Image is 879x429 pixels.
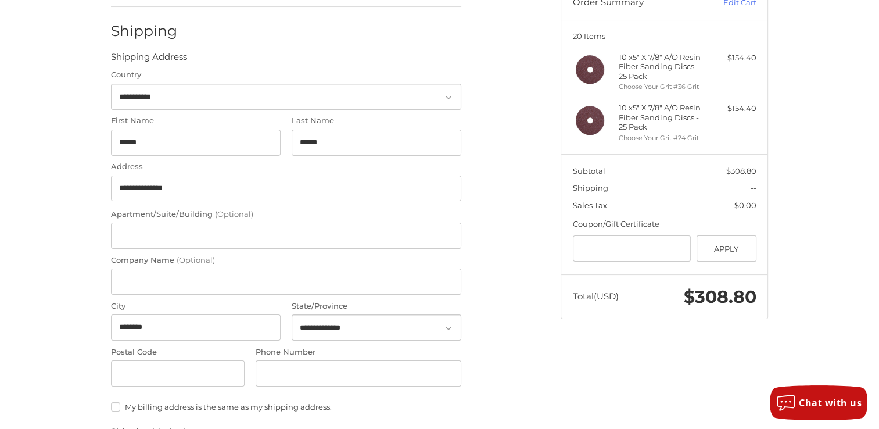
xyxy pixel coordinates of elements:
div: $154.40 [711,103,756,115]
li: Choose Your Grit #24 Grit [619,133,708,143]
label: My billing address is the same as my shipping address. [111,402,461,412]
label: Company Name [111,255,461,266]
h2: Shipping [111,22,179,40]
label: Country [111,69,461,81]
h4: 10 x 5" X 7/8" A/O Resin Fiber Sanding Discs - 25 Pack [619,52,708,81]
label: Apartment/Suite/Building [111,209,461,220]
h3: 20 Items [573,31,756,41]
li: Choose Your Grit #36 Grit [619,82,708,92]
label: Phone Number [256,346,461,358]
span: $308.80 [726,166,756,176]
small: (Optional) [215,209,253,219]
label: Postal Code [111,346,245,358]
input: Gift Certificate or Coupon Code [573,235,691,262]
label: Address [111,161,461,173]
span: Total (USD) [573,291,619,302]
div: Coupon/Gift Certificate [573,219,756,230]
label: Last Name [292,115,461,127]
label: State/Province [292,301,461,312]
label: First Name [111,115,281,127]
span: $308.80 [684,286,756,308]
small: (Optional) [177,255,215,264]
h4: 10 x 5" X 7/8" A/O Resin Fiber Sanding Discs - 25 Pack [619,103,708,131]
span: -- [751,183,756,192]
span: Chat with us [799,396,862,409]
span: Sales Tax [573,201,607,210]
div: $154.40 [711,52,756,64]
span: Subtotal [573,166,605,176]
label: City [111,301,281,312]
legend: Shipping Address [111,51,187,69]
span: Shipping [573,183,608,192]
button: Chat with us [770,385,867,420]
span: $0.00 [734,201,756,210]
button: Apply [697,235,756,262]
